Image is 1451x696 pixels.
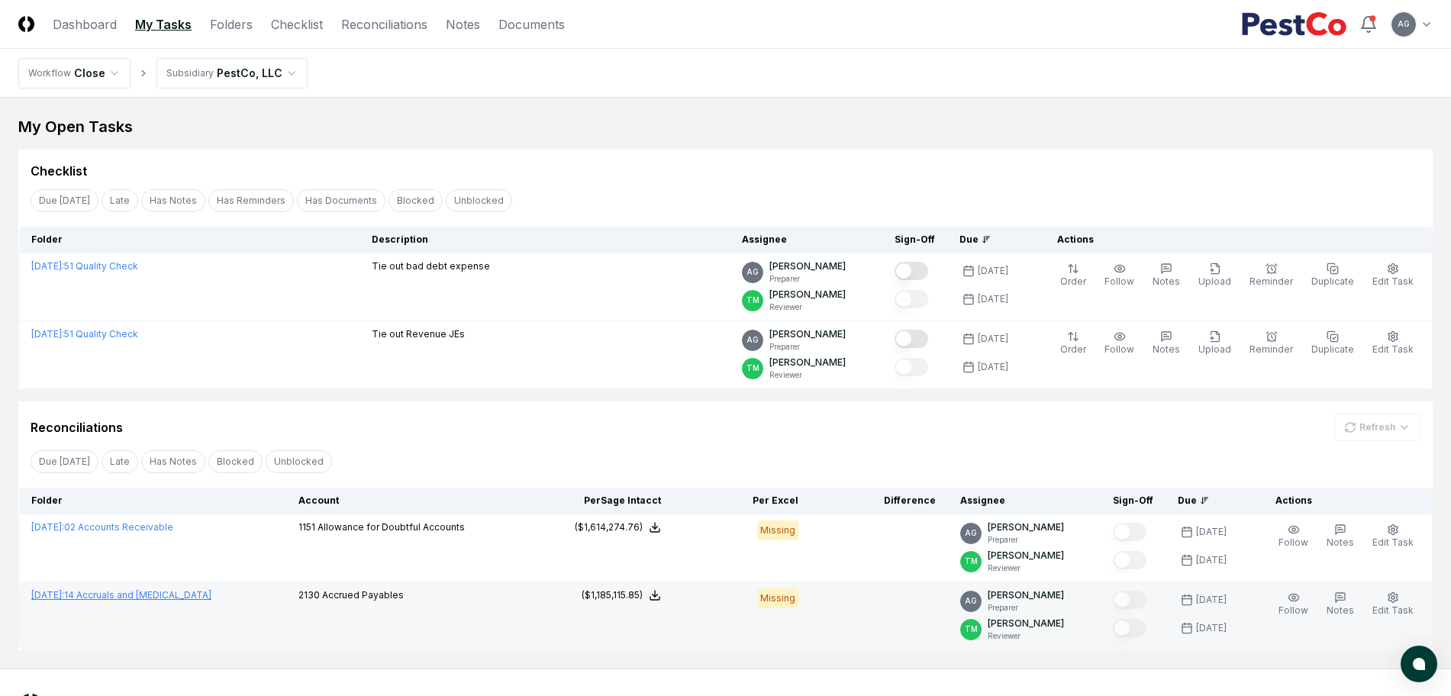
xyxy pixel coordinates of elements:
[446,189,512,212] button: Unblocked
[1401,646,1437,682] button: atlas-launcher
[1324,520,1357,553] button: Notes
[895,290,928,308] button: Mark complete
[102,450,138,473] button: Late
[1057,259,1089,292] button: Order
[1198,275,1231,287] span: Upload
[166,66,214,80] div: Subsidiary
[1045,233,1420,246] div: Actions
[769,259,846,273] p: [PERSON_NAME]
[988,588,1064,602] p: [PERSON_NAME]
[1372,604,1414,616] span: Edit Task
[135,15,192,34] a: My Tasks
[1308,327,1357,359] button: Duplicate
[1150,327,1183,359] button: Notes
[536,488,673,514] th: Per Sage Intacct
[31,450,98,473] button: Due Today
[318,521,465,533] span: Allowance for Doubtful Accounts
[446,15,480,34] a: Notes
[141,450,205,473] button: Has Notes
[1246,259,1296,292] button: Reminder
[18,58,308,89] nav: breadcrumb
[1327,604,1354,616] span: Notes
[1060,275,1086,287] span: Order
[31,328,138,340] a: [DATE]:51 Quality Check
[582,588,661,602] button: ($1,185,115.85)
[498,15,565,34] a: Documents
[769,369,846,381] p: Reviewer
[1311,343,1354,355] span: Duplicate
[1275,520,1311,553] button: Follow
[746,334,759,346] span: AG
[1398,18,1410,30] span: AG
[1150,259,1183,292] button: Notes
[757,588,798,608] div: Missing
[1390,11,1417,38] button: AG
[575,520,661,534] button: ($1,614,274.76)
[1196,525,1227,539] div: [DATE]
[769,341,846,353] p: Preparer
[1196,621,1227,635] div: [DATE]
[769,356,846,369] p: [PERSON_NAME]
[988,617,1064,630] p: [PERSON_NAME]
[31,589,211,601] a: [DATE]:14 Accruals and [MEDICAL_DATA]
[31,260,64,272] span: [DATE] :
[31,260,138,272] a: [DATE]:51 Quality Check
[389,189,443,212] button: Blocked
[31,418,123,437] div: Reconciliations
[769,327,846,341] p: [PERSON_NAME]
[1113,551,1146,569] button: Mark complete
[31,521,64,533] span: [DATE] :
[746,266,759,278] span: AG
[1275,588,1311,620] button: Follow
[965,623,978,635] span: TM
[895,262,928,280] button: Mark complete
[1101,327,1137,359] button: Follow
[965,595,977,607] span: AG
[1104,275,1134,287] span: Follow
[102,189,138,212] button: Late
[19,227,360,253] th: Folder
[360,227,730,253] th: Description
[1327,536,1354,548] span: Notes
[988,602,1064,614] p: Preparer
[1178,494,1239,507] div: Due
[1278,604,1308,616] span: Follow
[978,292,1008,306] div: [DATE]
[1263,494,1420,507] div: Actions
[895,330,928,348] button: Mark complete
[372,327,465,341] p: Tie out Revenue JEs
[208,450,263,473] button: Blocked
[988,630,1064,642] p: Reviewer
[1241,12,1347,37] img: PestCo logo
[1104,343,1134,355] span: Follow
[811,488,948,514] th: Difference
[28,66,71,80] div: Workflow
[18,16,34,32] img: Logo
[1372,536,1414,548] span: Edit Task
[575,520,643,534] div: ($1,614,274.76)
[266,450,332,473] button: Unblocked
[882,227,947,253] th: Sign-Off
[1372,275,1414,287] span: Edit Task
[988,562,1064,574] p: Reviewer
[978,264,1008,278] div: [DATE]
[1372,343,1414,355] span: Edit Task
[53,15,117,34] a: Dashboard
[1311,275,1354,287] span: Duplicate
[210,15,253,34] a: Folders
[978,360,1008,374] div: [DATE]
[757,520,798,540] div: Missing
[1324,588,1357,620] button: Notes
[141,189,205,212] button: Has Notes
[298,494,524,507] div: Account
[1249,275,1293,287] span: Reminder
[208,189,294,212] button: Has Reminders
[18,116,1433,137] div: My Open Tasks
[341,15,427,34] a: Reconciliations
[1060,343,1086,355] span: Order
[746,362,759,374] span: TM
[769,288,846,301] p: [PERSON_NAME]
[1195,327,1234,359] button: Upload
[19,488,287,514] th: Folder
[297,189,385,212] button: Has Documents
